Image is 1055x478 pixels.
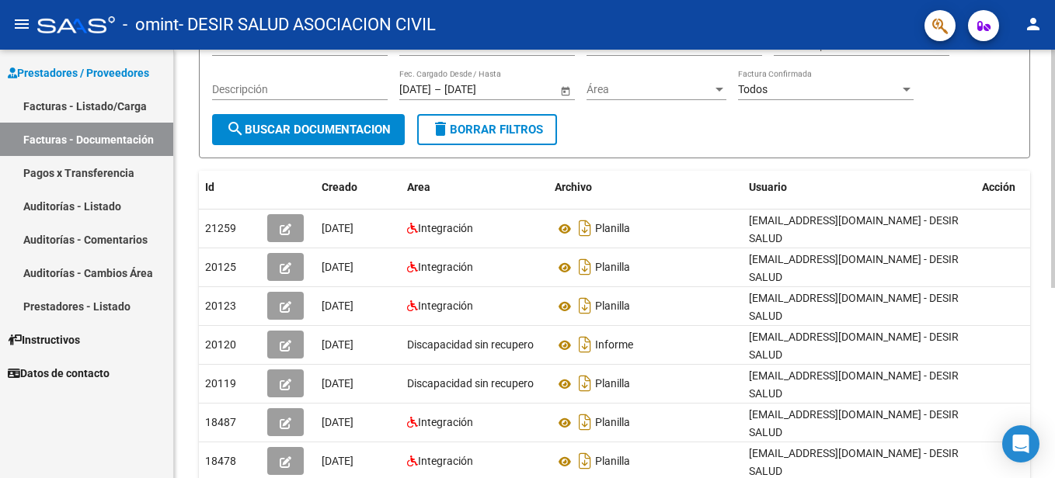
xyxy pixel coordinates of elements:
span: Datos de contacto [8,365,110,382]
i: Descargar documento [575,410,595,435]
datatable-header-cell: Usuario [743,171,976,204]
span: Borrar Filtros [431,123,543,137]
span: Planilla [595,378,630,390]
span: Integración [418,416,473,428]
span: - omint [123,8,179,42]
span: Planilla [595,223,630,235]
span: [DATE] [322,377,353,390]
mat-icon: menu [12,15,31,33]
button: Buscar Documentacion [212,114,405,145]
span: [EMAIL_ADDRESS][DOMAIN_NAME] - DESIR SALUD [749,369,959,400]
span: [DATE] [322,455,353,467]
span: Prestadores / Proveedores [8,64,149,81]
span: 18487 [205,416,236,428]
span: 20120 [205,338,236,351]
span: Id [205,181,214,193]
mat-icon: search [226,119,245,138]
span: Acción [982,181,1015,193]
span: 20125 [205,261,236,273]
input: Start date [399,83,431,96]
span: Área [587,83,712,96]
span: Buscar Documentacion [226,123,391,137]
span: [DATE] [322,222,353,234]
span: Planilla [595,262,630,274]
i: Descargar documento [575,293,595,318]
mat-icon: delete [431,119,450,138]
span: [EMAIL_ADDRESS][DOMAIN_NAME] - DESIR SALUD [749,292,959,322]
span: Integración [418,455,473,467]
span: Discapacidad sin recupero [407,377,534,390]
span: Informe [595,339,633,352]
span: [DATE] [322,338,353,351]
span: Planilla [595,417,630,429]
span: [DATE] [322,300,353,312]
span: 20119 [205,377,236,390]
span: 21259 [205,222,236,234]
div: Open Intercom Messenger [1002,425,1039,462]
i: Descargar documento [575,255,595,279]
span: Integración [418,222,473,234]
span: 18478 [205,455,236,467]
input: End date [444,83,521,96]
span: Creado [322,181,357,193]
datatable-header-cell: Creado [315,171,401,204]
span: - DESIR SALUD ASOCIACION CIVIL [179,8,436,42]
datatable-header-cell: Id [199,171,261,204]
span: Instructivos [8,331,80,348]
span: Integración [418,261,473,273]
span: Area [407,181,430,193]
span: 20123 [205,300,236,312]
span: – [434,83,441,96]
span: Planilla [595,455,630,468]
span: Discapacidad sin recupero [407,338,534,351]
span: [DATE] [322,261,353,273]
i: Descargar documento [575,371,595,396]
span: Planilla [595,300,630,313]
button: Open calendar [557,82,573,99]
mat-icon: person [1024,15,1043,33]
span: [EMAIL_ADDRESS][DOMAIN_NAME] - DESIR SALUD [749,253,959,283]
span: Usuario [749,181,787,193]
span: Archivo [555,181,592,193]
span: Integración [418,300,473,312]
button: Borrar Filtros [417,114,557,145]
span: [EMAIL_ADDRESS][DOMAIN_NAME] - DESIR SALUD [749,447,959,477]
datatable-header-cell: Acción [976,171,1053,204]
span: [EMAIL_ADDRESS][DOMAIN_NAME] - DESIR SALUD [749,331,959,361]
span: Todos [738,83,768,95]
i: Descargar documento [575,332,595,357]
span: [EMAIL_ADDRESS][DOMAIN_NAME] - DESIR SALUD [749,214,959,244]
span: [DATE] [322,416,353,428]
i: Descargar documento [575,216,595,241]
span: [EMAIL_ADDRESS][DOMAIN_NAME] - DESIR SALUD [749,408,959,438]
datatable-header-cell: Area [401,171,548,204]
datatable-header-cell: Archivo [548,171,743,204]
i: Descargar documento [575,449,595,473]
